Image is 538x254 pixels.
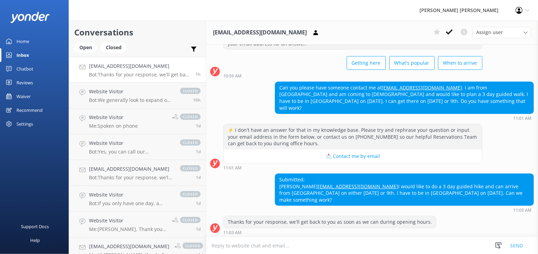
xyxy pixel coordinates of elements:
strong: 11:01 AM [513,116,531,120]
h4: Website Visitor [89,217,167,224]
a: Website VisitorMe:[PERSON_NAME], Thank you for your enquiry. Our 5 Day walks depart [DATE]. We ha... [69,212,206,237]
div: Chatbot [16,62,33,76]
span: closed [180,217,201,223]
div: Reviews [16,76,33,89]
span: Oct 13 2025 06:15pm (UTC +13:00) Pacific/Auckland [196,174,201,180]
div: Oct 15 2025 11:01am (UTC +13:00) Pacific/Auckland [275,116,534,120]
div: Open [74,42,97,53]
button: Getting here [347,56,386,70]
span: Oct 15 2025 11:03am (UTC +13:00) Pacific/Auckland [195,71,201,77]
div: Settings [16,117,33,131]
button: When to arrive [438,56,482,70]
span: closed [180,165,201,171]
div: Closed [101,42,127,53]
span: Oct 14 2025 08:06pm (UTC +13:00) Pacific/Auckland [193,97,201,103]
span: closed [182,243,203,249]
h2: Conversations [74,26,201,39]
div: Waiver [16,89,31,103]
span: closed [180,114,201,120]
span: closed [180,191,201,197]
span: Oct 14 2025 08:40am (UTC +13:00) Pacific/Auckland [196,123,201,129]
a: Open [74,43,101,51]
a: [EMAIL_ADDRESS][DOMAIN_NAME]Bot:Thanks for your response, we'll get back to you as soon as we can... [69,160,206,186]
div: Oct 15 2025 10:59am (UTC +13:00) Pacific/Auckland [223,73,482,78]
span: Oct 13 2025 05:30pm (UTC +13:00) Pacific/Auckland [196,200,201,206]
h3: [EMAIL_ADDRESS][DOMAIN_NAME] [213,28,307,37]
div: Home [16,34,29,48]
a: [EMAIL_ADDRESS][DOMAIN_NAME] [382,84,462,91]
a: Closed [101,43,130,51]
h4: [EMAIL_ADDRESS][DOMAIN_NAME] [89,165,173,173]
div: Help [30,233,40,247]
div: Thanks for your response, we'll get back to you as soon as we can during opening hours. [224,216,436,228]
strong: 11:03 AM [223,231,242,235]
h4: [EMAIL_ADDRESS][DOMAIN_NAME] [89,62,190,70]
div: ⚡ I don't have an answer for that in my knowledge base. Please try and rephrase your question or ... [224,124,482,149]
h4: Website Visitor [89,114,138,121]
a: Website VisitorMe:Spoken on phoneclosed1d [69,108,206,134]
a: [EMAIL_ADDRESS][DOMAIN_NAME]Bot:Thanks for your response, we'll get back to you as soon as we can... [69,57,206,83]
div: Assign User [473,27,531,38]
p: Bot: Yes, you can call our reservations team at [PHONE_NUMBER]. They are available from 7.30am to... [89,149,173,155]
div: Can you please have someone contact me at . I am from [GEOGRAPHIC_DATA] and am coming to [DEMOGRA... [275,82,534,114]
h4: Website Visitor [89,88,173,95]
button: What's popular [389,56,435,70]
p: Bot: We generally look to expand our talent pool in the lead-up to our summer months. You can che... [89,97,173,103]
p: Bot: If you only have one day, a popular option is the Anchorage/Pitt Head trip, which includes a... [89,200,173,207]
a: Website VisitorBot:We generally look to expand our talent pool in the lead-up to our summer month... [69,83,206,108]
p: Bot: Thanks for your response, we'll get back to you as soon as we can during opening hours. [89,174,173,181]
p: Me: Spoken on phone [89,123,138,129]
a: Website VisitorBot:If you only have one day, a popular option is the Anchorage/Pitt Head trip, wh... [69,186,206,212]
span: closed [180,88,201,94]
div: Oct 15 2025 11:03am (UTC +13:00) Pacific/Auckland [275,208,534,212]
div: Oct 15 2025 11:03am (UTC +13:00) Pacific/Auckland [223,230,436,235]
h4: Website Visitor [89,139,173,147]
div: Inbox [16,48,29,62]
div: Oct 15 2025 11:01am (UTC +13:00) Pacific/Auckland [223,165,482,170]
strong: 11:01 AM [223,166,242,170]
div: Support Docs [21,220,49,233]
span: Assign user [476,29,503,36]
span: Oct 14 2025 07:55am (UTC +13:00) Pacific/Auckland [196,149,201,155]
a: Website VisitorBot:Yes, you can call our reservations team at [PHONE_NUMBER]. They are available ... [69,134,206,160]
div: Recommend [16,103,43,117]
button: 📩 Contact me by email [224,149,482,163]
h4: [EMAIL_ADDRESS][DOMAIN_NAME] [89,243,169,250]
p: Bot: Thanks for your response, we'll get back to you as soon as we can during opening hours. [89,72,190,78]
div: Submitted: [PERSON_NAME] I would like to do a 3 day guided hike and can arrive from [GEOGRAPHIC_D... [275,174,534,205]
strong: 10:59 AM [223,74,242,78]
img: yonder-white-logo.png [10,12,50,23]
h4: Website Visitor [89,191,173,199]
span: Oct 13 2025 03:26pm (UTC +13:00) Pacific/Auckland [196,226,201,232]
strong: 11:03 AM [513,208,531,212]
p: Me: [PERSON_NAME], Thank you for your enquiry. Our 5 Day walks depart [DATE]. We have a 5 Day lim... [89,226,167,232]
span: closed [180,139,201,146]
a: [EMAIL_ADDRESS][DOMAIN_NAME] [318,183,398,190]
